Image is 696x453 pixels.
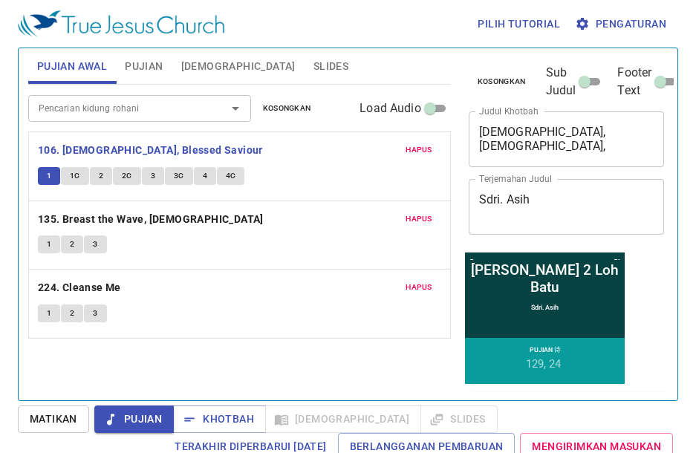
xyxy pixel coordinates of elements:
[194,167,216,185] button: 4
[61,167,89,185] button: 1C
[67,96,98,105] p: Pujian 诗
[122,169,132,183] span: 2C
[47,307,51,320] span: 1
[113,167,141,185] button: 2C
[165,167,193,185] button: 3C
[63,107,83,120] li: 129
[38,167,60,185] button: 1
[38,210,266,229] button: 135. Breast the Wave, [DEMOGRAPHIC_DATA]
[93,238,97,251] span: 3
[18,10,224,37] img: True Jesus Church
[479,192,654,221] textarea: Sdri. Asih
[106,410,162,428] span: Pujian
[463,250,627,386] iframe: from-child
[61,304,83,322] button: 2
[151,169,155,183] span: 3
[263,102,311,115] span: Kosongkan
[142,167,164,185] button: 3
[479,125,654,153] textarea: [DEMOGRAPHIC_DATA], [DEMOGRAPHIC_DATA], [PERSON_NAME] 2 Loh Batu
[174,169,184,183] span: 3C
[203,169,207,183] span: 4
[397,141,441,159] button: Hapus
[93,307,97,320] span: 3
[226,169,236,183] span: 4C
[406,212,432,226] span: Hapus
[47,238,51,251] span: 1
[406,143,432,157] span: Hapus
[70,169,80,183] span: 1C
[572,10,672,38] button: Pengaturan
[397,278,441,296] button: Hapus
[217,167,245,185] button: 4C
[38,278,123,297] button: 224. Cleanse Me
[68,53,96,61] div: Sdri. Asih
[469,73,535,91] button: Kosongkan
[47,169,51,183] span: 1
[90,167,112,185] button: 2
[181,57,296,76] span: [DEMOGRAPHIC_DATA]
[185,410,254,428] span: Khotbah
[225,98,246,119] button: Open
[254,100,320,117] button: Kosongkan
[125,57,163,76] span: Pujian
[30,410,77,428] span: Matikan
[478,15,560,33] span: Pilih tutorial
[617,64,651,100] span: Footer Text
[397,210,441,228] button: Hapus
[84,235,106,253] button: 3
[360,100,421,117] span: Load Audio
[61,235,83,253] button: 2
[173,405,266,433] button: Khotbah
[578,15,666,33] span: Pengaturan
[38,235,60,253] button: 1
[313,57,348,76] span: Slides
[406,281,432,294] span: Hapus
[99,169,103,183] span: 2
[94,405,174,433] button: Pujian
[70,307,74,320] span: 2
[478,75,526,88] span: Kosongkan
[38,304,60,322] button: 1
[18,405,89,433] button: Matikan
[38,141,263,160] b: 106. [DEMOGRAPHIC_DATA], Blessed Saviour
[38,210,264,229] b: 135. Breast the Wave, [DEMOGRAPHIC_DATA]
[86,107,98,120] li: 24
[38,278,121,297] b: 224. Cleanse Me
[38,141,265,160] button: 106. [DEMOGRAPHIC_DATA], Blessed Saviour
[84,304,106,322] button: 3
[546,64,576,100] span: Sub Judul
[472,10,566,38] button: Pilih tutorial
[37,57,107,76] span: Pujian Awal
[70,238,74,251] span: 2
